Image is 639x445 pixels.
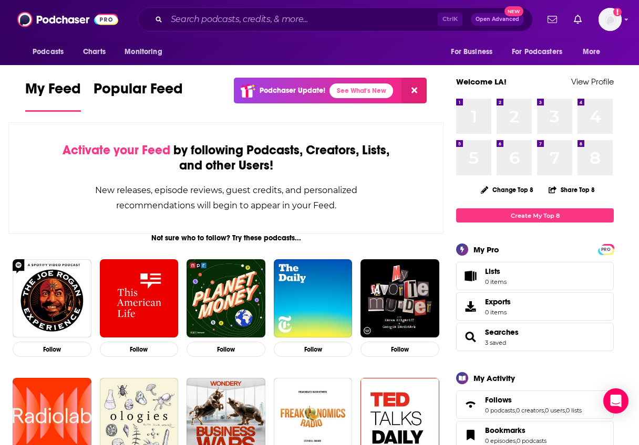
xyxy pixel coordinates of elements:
button: open menu [117,42,176,62]
span: Lists [485,267,507,276]
span: More [583,45,601,59]
a: Bookmarks [485,426,547,435]
a: View Profile [571,77,614,87]
span: , [516,437,517,444]
div: Not sure who to follow? Try these podcasts... [8,234,444,242]
a: Charts [76,42,112,62]
button: Follow [360,342,439,357]
a: 0 podcasts [517,437,547,444]
a: Bookmarks [460,428,481,442]
span: New [504,6,523,16]
img: The Daily [274,259,353,338]
button: Change Top 8 [475,183,540,196]
img: Podchaser - Follow, Share and Rate Podcasts [17,9,118,29]
div: by following Podcasts, Creators, Lists, and other Users! [61,143,390,173]
img: Planet Money [187,259,265,338]
span: For Podcasters [512,45,562,59]
a: Welcome LA! [456,77,507,87]
a: 0 users [545,407,565,414]
span: Lists [485,267,500,276]
span: Exports [485,297,511,306]
span: 0 items [485,309,511,316]
svg: Add a profile image [613,8,622,16]
button: Follow [274,342,353,357]
a: Show notifications dropdown [570,10,586,28]
img: User Profile [599,8,622,31]
button: Follow [100,342,179,357]
a: Create My Top 8 [456,208,614,222]
a: Exports [456,292,614,321]
span: , [565,407,566,414]
a: Show notifications dropdown [543,10,561,28]
div: Open Intercom Messenger [603,388,628,414]
img: This American Life [100,259,179,338]
button: Follow [13,342,91,357]
a: PRO [600,245,612,253]
span: , [544,407,545,414]
span: Bookmarks [485,426,525,435]
span: Popular Feed [94,80,183,104]
div: My Pro [473,245,499,255]
span: Monitoring [125,45,162,59]
span: Follows [456,390,614,419]
a: 0 podcasts [485,407,515,414]
a: My Feed [25,80,81,112]
a: 0 episodes [485,437,516,444]
a: Popular Feed [94,80,183,112]
span: Podcasts [33,45,64,59]
div: Search podcasts, credits, & more... [138,7,533,31]
a: Follows [485,395,582,405]
span: Follows [485,395,512,405]
a: Searches [485,327,519,337]
button: open menu [505,42,578,62]
span: Searches [456,323,614,351]
a: 0 creators [516,407,544,414]
span: Exports [460,299,481,314]
span: Open Advanced [476,17,519,22]
span: Charts [83,45,106,59]
a: Lists [456,262,614,290]
span: For Business [451,45,492,59]
img: The Joe Rogan Experience [13,259,91,338]
a: 3 saved [485,339,506,346]
button: open menu [444,42,506,62]
button: open menu [575,42,614,62]
img: My Favorite Murder with Karen Kilgariff and Georgia Hardstark [360,259,439,338]
div: My Activity [473,373,515,383]
button: Follow [187,342,265,357]
span: 0 items [485,278,507,285]
span: Logged in as laprteam [599,8,622,31]
span: Ctrl K [438,13,462,26]
div: New releases, episode reviews, guest credits, and personalized recommendations will begin to appe... [61,183,390,213]
a: Searches [460,330,481,344]
button: Share Top 8 [548,179,595,200]
span: My Feed [25,80,81,104]
span: Lists [460,269,481,283]
p: Podchaser Update! [260,86,325,95]
span: , [515,407,516,414]
input: Search podcasts, credits, & more... [167,11,438,28]
span: PRO [600,246,612,253]
a: See What's New [329,83,393,98]
span: Activate your Feed [63,142,170,158]
a: 0 lists [566,407,582,414]
button: Open AdvancedNew [471,13,524,26]
a: Follows [460,397,481,412]
button: open menu [25,42,77,62]
button: Show profile menu [599,8,622,31]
